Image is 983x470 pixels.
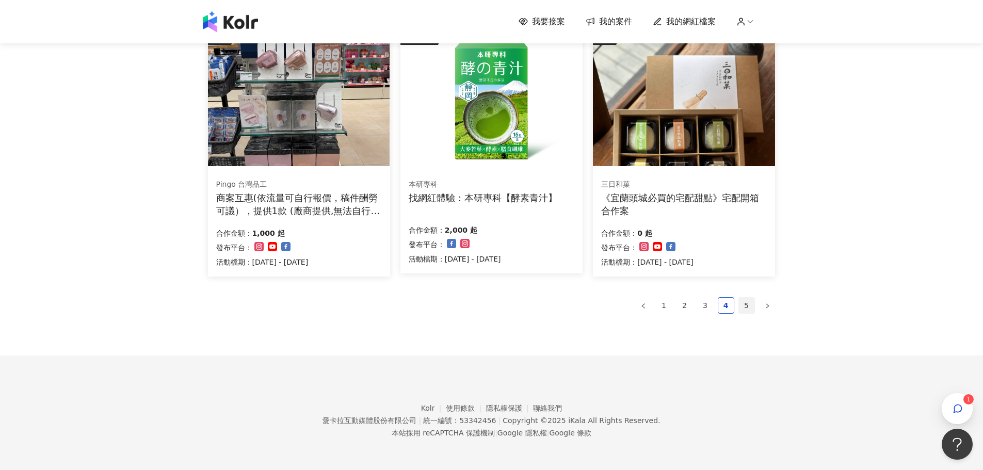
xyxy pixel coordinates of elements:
[446,404,486,412] a: 使用條款
[764,303,770,309] span: right
[409,253,501,265] p: 活動檔期：[DATE] - [DATE]
[409,180,557,190] div: 本研專科
[203,11,258,32] img: logo
[208,29,390,166] img: Pingo 台灣品工 TRAVEL Qmini 2.0奈米負離子極輕吹風機
[601,180,766,190] div: 三日和菓
[547,429,550,437] span: |
[739,298,754,313] a: 5
[759,297,776,314] li: Next Page
[656,297,672,314] li: 1
[593,29,775,166] img: 《宜蘭頭城必買的宅配甜點》宅配開箱合作案
[653,16,716,27] a: 我的網紅檔案
[519,16,565,27] a: 我要接案
[216,227,252,239] p: 合作金額：
[601,241,637,254] p: 發布平台：
[445,224,477,236] p: 2,000 起
[676,297,693,314] li: 2
[533,404,562,412] a: 聯絡我們
[323,416,416,425] div: 愛卡拉互動媒體股份有限公司
[635,297,652,314] li: Previous Page
[418,416,421,425] span: |
[759,297,776,314] button: right
[216,241,252,254] p: 發布平台：
[498,416,501,425] span: |
[942,429,973,460] iframe: Help Scout Beacon - Open
[549,429,591,437] a: Google 條款
[409,191,557,204] div: 找網紅體驗：本研專科【酵素青汁】
[216,191,382,217] div: 商案互惠(依流量可自行報價，稿件酬勞可議），提供1款 (廠商提供,無法自行選擇顏色)
[532,16,565,27] span: 我要接案
[400,29,582,166] img: 酵素青汁
[495,429,497,437] span: |
[942,393,973,424] button: 1
[586,16,632,27] a: 我的案件
[697,297,714,314] li: 3
[392,427,591,439] span: 本站採用 reCAPTCHA 保護機制
[409,238,445,251] p: 發布平台：
[637,227,652,239] p: 0 起
[656,298,672,313] a: 1
[601,256,694,268] p: 活動檔期：[DATE] - [DATE]
[601,191,767,217] div: 《宜蘭頭城必買的宅配甜點》宅配開箱合作案
[503,416,660,425] div: Copyright © 2025 All Rights Reserved.
[698,298,713,313] a: 3
[640,303,647,309] span: left
[738,297,755,314] li: 5
[599,16,632,27] span: 我的案件
[421,404,446,412] a: Kolr
[718,298,734,313] a: 4
[423,416,496,425] div: 統一編號：53342456
[252,227,285,239] p: 1,000 起
[216,256,309,268] p: 活動檔期：[DATE] - [DATE]
[409,224,445,236] p: 合作金額：
[666,16,716,27] span: 我的網紅檔案
[216,180,381,190] div: Pingo 台灣品工
[963,394,974,404] sup: 1
[677,298,692,313] a: 2
[497,429,547,437] a: Google 隱私權
[966,396,971,403] span: 1
[635,297,652,314] button: left
[486,404,534,412] a: 隱私權保護
[601,227,637,239] p: 合作金額：
[568,416,586,425] a: iKala
[718,297,734,314] li: 4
